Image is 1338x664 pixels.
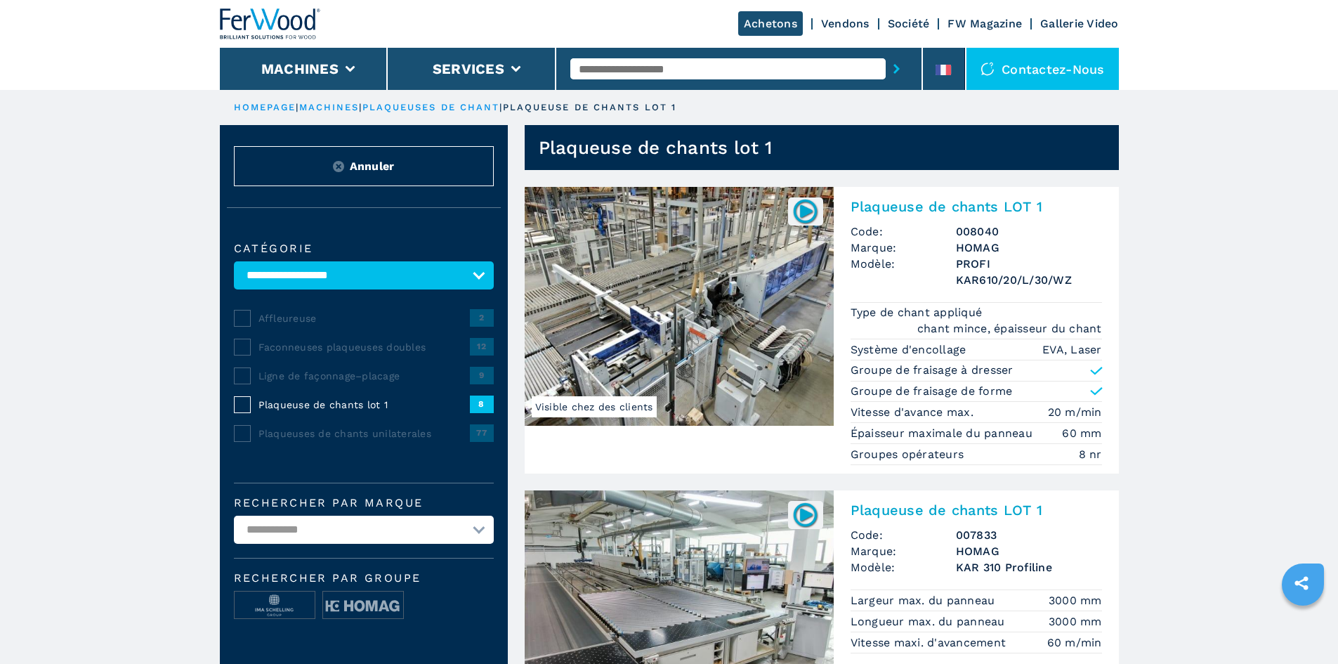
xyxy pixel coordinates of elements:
[792,197,819,225] img: 008040
[956,527,1102,543] h3: 007833
[261,60,339,77] button: Machines
[792,501,819,528] img: 007833
[362,102,500,112] a: plaqueuses de chant
[234,497,494,509] label: Rechercher par marque
[888,17,930,30] a: Société
[956,543,1102,559] h3: HOMAG
[980,62,995,76] img: Contactez-nous
[851,614,1009,630] p: Longueur max. du panneau
[1079,446,1102,462] em: 8 nr
[525,187,1119,474] a: Plaqueuse de chants LOT 1 HOMAG PROFI KAR610/20/L/30/WZVisible chez des clients008040Plaqueuse de...
[851,543,956,559] span: Marque:
[433,60,504,77] button: Services
[917,320,1102,337] em: chant mince, épaisseur du chant
[851,256,956,288] span: Modèle:
[258,369,470,383] span: Ligne de façonnage–placage
[851,223,956,240] span: Code:
[851,502,1102,519] h2: Plaqueuse de chants LOT 1
[851,305,986,320] p: Type de chant appliqué
[258,311,470,325] span: Affleureuse
[1049,592,1102,608] em: 3000 mm
[470,424,494,441] span: 77
[851,198,1102,215] h2: Plaqueuse de chants LOT 1
[499,102,502,112] span: |
[359,102,362,112] span: |
[1040,17,1119,30] a: Gallerie Video
[234,102,296,112] a: HOMEPAGE
[738,11,803,36] a: Achetons
[851,384,1013,399] p: Groupe de fraisage de forme
[1049,613,1102,630] em: 3000 mm
[296,102,299,112] span: |
[851,635,1010,651] p: Vitesse maxi. d'avancement
[235,592,315,620] img: image
[234,243,494,254] label: catégorie
[966,48,1119,90] div: Contactez-nous
[851,405,978,420] p: Vitesse d'avance max.
[956,223,1102,240] h3: 008040
[470,338,494,355] span: 12
[851,342,970,358] p: Système d'encollage
[851,559,956,575] span: Modèle:
[525,187,834,426] img: Plaqueuse de chants LOT 1 HOMAG PROFI KAR610/20/L/30/WZ
[350,158,395,174] span: Annuler
[956,256,1102,288] h3: PROFI KAR610/20/L/30/WZ
[258,427,470,441] span: Plaqueuses de chants unilaterales
[1062,425,1101,441] em: 60 mm
[947,17,1022,30] a: FW Magazine
[851,363,1014,378] p: Groupe de fraisage à dresser
[851,527,956,543] span: Code:
[1284,566,1319,601] a: sharethis
[851,593,999,608] p: Largeur max. du panneau
[851,426,1037,441] p: Épaisseur maximale du panneau
[532,396,657,417] span: Visible chez des clients
[234,573,494,584] span: Rechercher par groupe
[503,101,677,114] p: plaqueuse de chants lot 1
[821,17,870,30] a: Vendons
[299,102,360,112] a: machines
[258,340,470,354] span: Faconneuses plaqueuses doubles
[539,136,772,159] h1: Plaqueuse de chants lot 1
[323,592,403,620] img: image
[470,396,494,412] span: 8
[1048,404,1102,420] em: 20 m/min
[851,447,968,462] p: Groupes opérateurs
[220,8,321,39] img: Ferwood
[470,367,494,384] span: 9
[956,559,1102,575] h3: KAR 310 Profiline
[258,398,470,412] span: Plaqueuse de chants lot 1
[470,309,494,326] span: 2
[1047,634,1102,651] em: 60 m/min
[851,240,956,256] span: Marque:
[1042,341,1102,358] em: EVA, Laser
[886,53,907,85] button: submit-button
[234,146,494,186] button: ResetAnnuler
[1278,601,1327,653] iframe: Chat
[333,161,344,172] img: Reset
[956,240,1102,256] h3: HOMAG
